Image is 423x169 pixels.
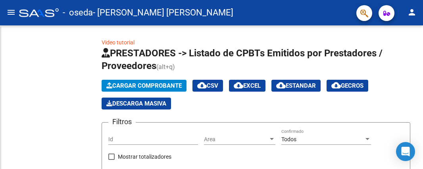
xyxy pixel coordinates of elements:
button: Gecros [327,80,368,92]
span: Gecros [331,82,363,89]
mat-icon: cloud_download [234,81,243,90]
span: PRESTADORES -> Listado de CPBTs Emitidos por Prestadores / Proveedores [102,48,383,71]
app-download-masive: Descarga masiva de comprobantes (adjuntos) [102,98,171,109]
span: Cargar Comprobante [106,82,182,89]
span: - oseda [63,4,93,21]
span: Area [204,136,268,143]
span: EXCEL [234,82,261,89]
span: Estandar [276,82,316,89]
mat-icon: person [407,8,417,17]
mat-icon: cloud_download [276,81,286,90]
button: Descarga Masiva [102,98,171,109]
span: Todos [281,136,296,142]
div: Open Intercom Messenger [396,142,415,161]
button: Cargar Comprobante [102,80,187,92]
span: (alt+q) [156,63,175,71]
span: Mostrar totalizadores [118,152,171,161]
mat-icon: cloud_download [331,81,341,90]
a: Video tutorial [102,39,135,46]
span: - [PERSON_NAME] [PERSON_NAME] [93,4,233,21]
button: Estandar [271,80,321,92]
h3: Filtros [108,116,136,127]
button: CSV [192,80,223,92]
span: Descarga Masiva [106,100,166,107]
button: EXCEL [229,80,265,92]
mat-icon: menu [6,8,16,17]
mat-icon: cloud_download [197,81,207,90]
span: CSV [197,82,218,89]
